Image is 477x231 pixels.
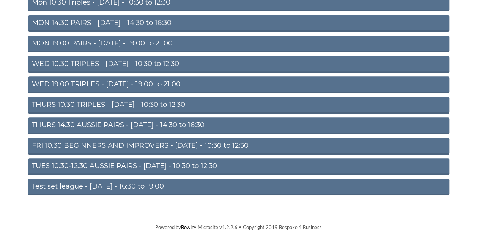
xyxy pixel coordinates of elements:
a: WED 19.00 TRIPLES - [DATE] - 19:00 to 21:00 [28,76,449,93]
a: TUES 10.30-12.30 AUSSIE PAIRS - [DATE] - 10:30 to 12:30 [28,158,449,175]
a: Test set league - [DATE] - 16:30 to 19:00 [28,179,449,195]
a: FRI 10.30 BEGINNERS AND IMPROVERS - [DATE] - 10:30 to 12:30 [28,138,449,155]
a: MON 19.00 PAIRS - [DATE] - 19:00 to 21:00 [28,36,449,52]
a: MON 14.30 PAIRS - [DATE] - 14:30 to 16:30 [28,15,449,32]
a: THURS 10.30 TRIPLES - [DATE] - 10:30 to 12:30 [28,97,449,114]
a: WED 10.30 TRIPLES - [DATE] - 10:30 to 12:30 [28,56,449,73]
a: THURS 14.30 AUSSIE PAIRS - [DATE] - 14:30 to 16:30 [28,117,449,134]
span: Powered by • Microsite v1.2.2.6 • Copyright 2019 Bespoke 4 Business [155,224,322,230]
a: Bowlr [181,224,194,230]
